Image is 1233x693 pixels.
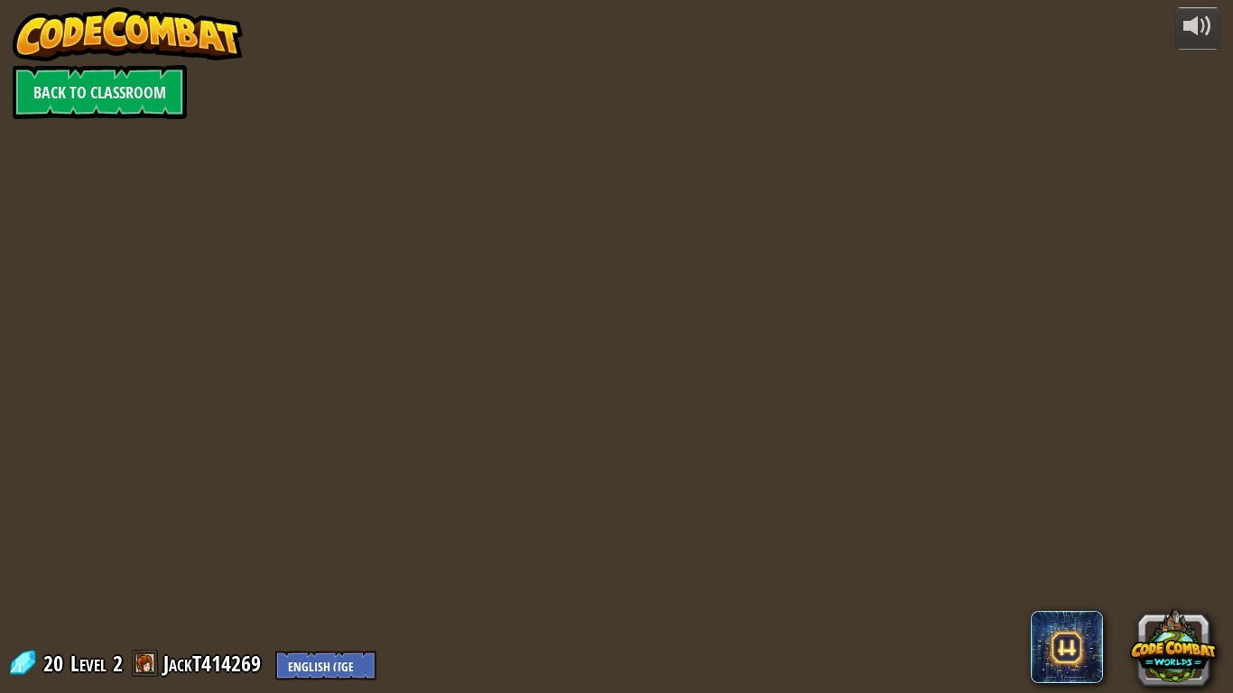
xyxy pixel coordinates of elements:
span: 20 [43,649,69,678]
span: 2 [113,649,123,678]
img: CodeCombat - Learn how to code by playing a game [13,7,244,61]
span: Level [70,649,107,679]
button: Adjust volume [1175,7,1220,50]
a: Back to Classroom [13,65,187,119]
a: JackT414269 [163,649,266,678]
